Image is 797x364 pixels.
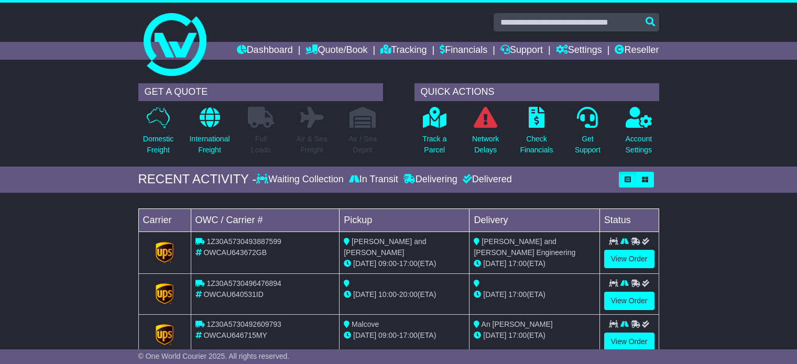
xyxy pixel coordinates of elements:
a: Quote/Book [305,42,367,60]
a: View Order [604,250,654,268]
span: [DATE] [483,290,506,299]
span: 10:00 [378,290,397,299]
span: [DATE] [353,259,376,268]
div: Waiting Collection [256,174,346,185]
img: GetCarrierServiceLogo [156,324,173,345]
div: (ETA) [474,258,595,269]
div: GET A QUOTE [138,83,383,101]
span: © One World Courier 2025. All rights reserved. [138,352,290,360]
span: 17:00 [508,331,527,339]
span: 17:00 [399,331,418,339]
p: Check Financials [520,134,553,156]
a: NetworkDelays [472,106,499,161]
a: InternationalFreight [189,106,230,161]
span: 17:00 [508,259,527,268]
span: OWCAU643672GB [203,248,267,257]
span: [DATE] [483,331,506,339]
span: OWCAU646715MY [203,331,267,339]
div: - (ETA) [344,289,465,300]
div: (ETA) [474,289,595,300]
div: In Transit [346,174,401,185]
p: Track a Parcel [422,134,446,156]
a: CheckFinancials [520,106,554,161]
img: GetCarrierServiceLogo [156,242,173,263]
td: Status [599,208,659,231]
span: Malcove [352,320,379,328]
a: Track aParcel [422,106,447,161]
a: Dashboard [237,42,293,60]
div: Delivered [460,174,512,185]
p: Air / Sea Depot [348,134,377,156]
a: DomesticFreight [143,106,174,161]
td: Pickup [340,208,470,231]
p: Account Settings [626,134,652,156]
span: 20:00 [399,290,418,299]
a: View Order [604,333,654,351]
span: [DATE] [353,290,376,299]
td: Delivery [470,208,599,231]
span: 17:00 [508,290,527,299]
a: Settings [556,42,602,60]
span: 17:00 [399,259,418,268]
span: OWCAU640531ID [203,290,263,299]
span: [PERSON_NAME] and [PERSON_NAME] [344,237,426,257]
p: Domestic Freight [143,134,173,156]
span: 1Z30A5730492609793 [206,320,281,328]
div: - (ETA) [344,330,465,341]
span: [DATE] [353,331,376,339]
td: OWC / Carrier # [191,208,340,231]
a: Support [500,42,543,60]
div: (ETA) [474,330,595,341]
p: International Freight [189,134,230,156]
td: Carrier [138,208,191,231]
a: Financials [440,42,487,60]
a: GetSupport [574,106,601,161]
div: RECENT ACTIVITY - [138,172,257,187]
a: Tracking [380,42,427,60]
div: QUICK ACTIONS [414,83,659,101]
div: Delivering [401,174,460,185]
span: 09:00 [378,331,397,339]
a: Reseller [615,42,659,60]
img: GetCarrierServiceLogo [156,283,173,304]
div: - (ETA) [344,258,465,269]
p: Full Loads [248,134,274,156]
span: 09:00 [378,259,397,268]
span: 1Z30A5730496476894 [206,279,281,288]
p: Get Support [575,134,601,156]
p: Network Delays [472,134,499,156]
p: Air & Sea Freight [296,134,327,156]
span: An [PERSON_NAME] [482,320,553,328]
span: [PERSON_NAME] and [PERSON_NAME] Engineering [474,237,575,257]
span: 1Z30A5730493887599 [206,237,281,246]
a: AccountSettings [625,106,653,161]
a: View Order [604,292,654,310]
span: [DATE] [483,259,506,268]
